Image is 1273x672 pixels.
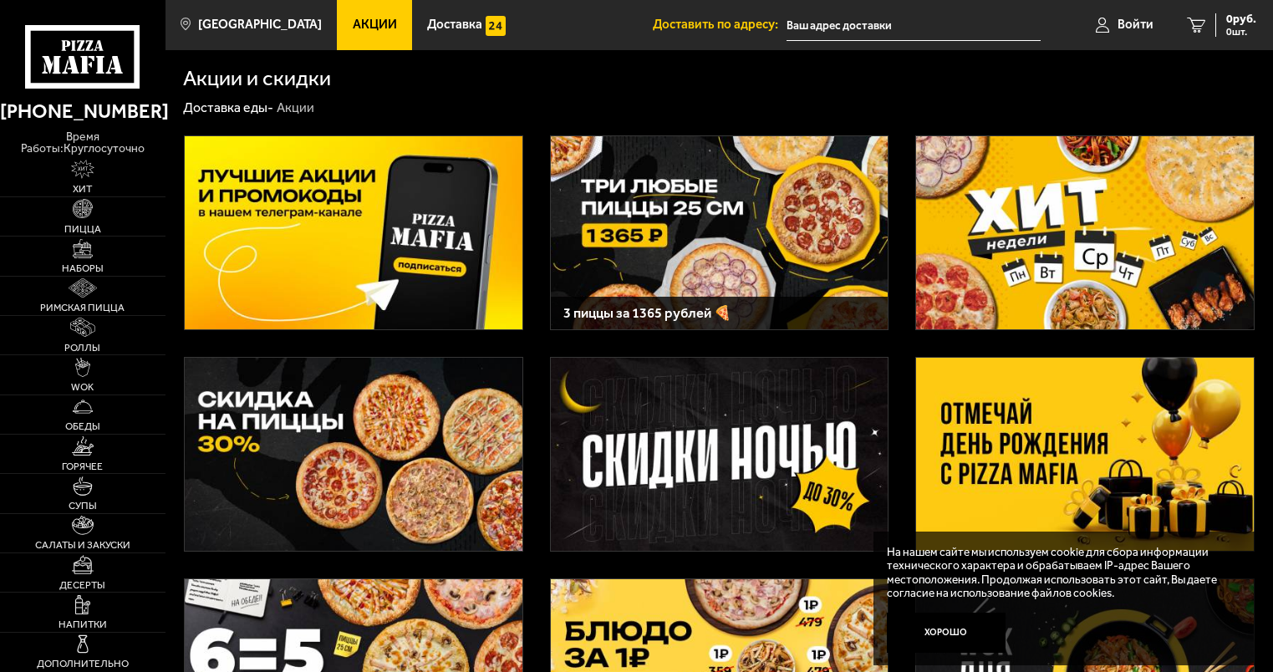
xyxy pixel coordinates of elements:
span: Доставить по адресу: [653,18,787,31]
span: Войти [1118,18,1153,31]
span: 0 шт. [1226,27,1256,37]
span: Обеды [65,421,100,431]
span: 0 руб. [1226,13,1256,25]
span: Римская пицца [40,303,125,313]
span: WOK [71,382,94,392]
span: Напитки [59,619,107,629]
span: Пицца [64,224,101,234]
span: Акции [353,18,397,31]
div: Акции [277,99,314,117]
h1: Акции и скидки [183,68,331,89]
span: Доставка [427,18,482,31]
span: Хит [73,184,92,194]
span: Роллы [64,343,100,353]
span: Супы [69,501,97,511]
span: Дополнительно [37,659,129,669]
span: Горячее [62,461,103,471]
span: Салаты и закуски [35,540,130,550]
img: 15daf4d41897b9f0e9f617042186c801.svg [486,16,506,36]
span: Наборы [62,263,104,273]
input: Ваш адрес доставки [787,10,1041,41]
a: 3 пиццы за 1365 рублей 🍕 [550,135,889,331]
span: [GEOGRAPHIC_DATA] [198,18,322,31]
p: На нашем сайте мы используем cookie для сбора информации технического характера и обрабатываем IP... [887,545,1232,600]
h3: 3 пиццы за 1365 рублей 🍕 [563,306,874,320]
button: Хорошо [887,613,1006,653]
span: Десерты [59,580,105,590]
a: Доставка еды- [183,99,273,115]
